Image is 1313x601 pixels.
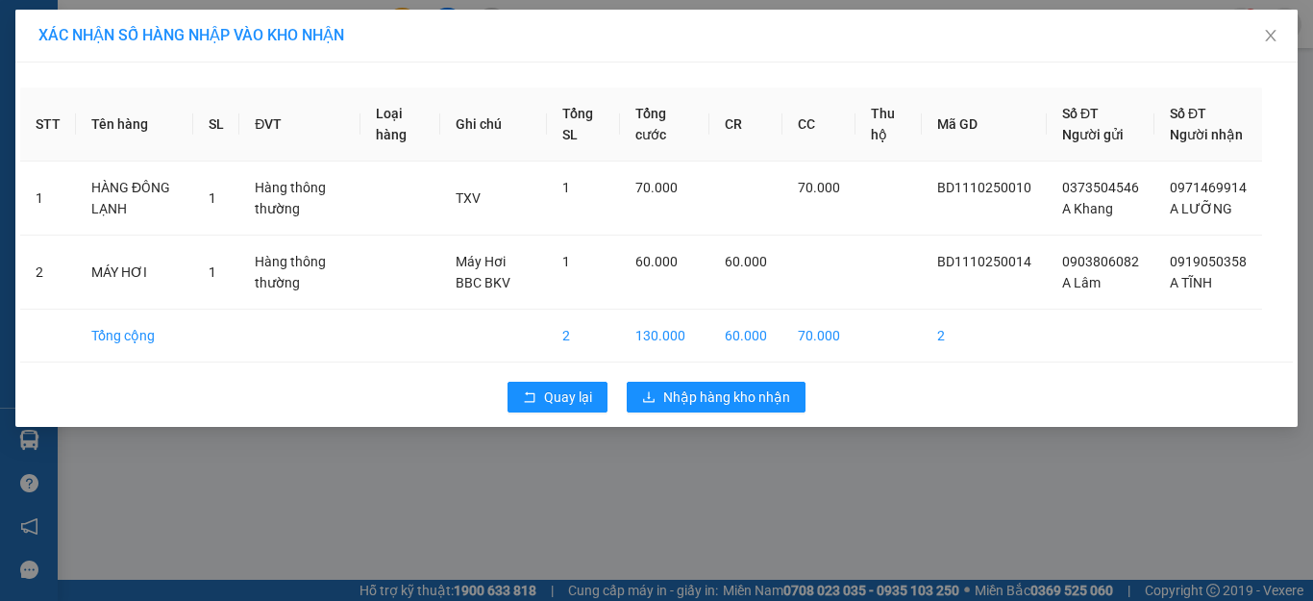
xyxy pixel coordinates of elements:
th: SL [193,88,239,162]
span: 0971469914 [1170,180,1247,195]
th: Tên hàng [76,88,193,162]
td: Hàng thông thường [239,162,360,236]
span: 1 [209,190,216,206]
th: Mã GD [922,88,1047,162]
span: 0903806082 [1062,254,1139,269]
span: A Lâm [1062,275,1101,290]
th: STT [20,88,76,162]
span: rollback [523,390,536,406]
span: A TĨNH [1170,275,1212,290]
span: Quay lại [544,387,592,408]
span: TXV [456,190,481,206]
td: Hàng thông thường [239,236,360,310]
th: Tổng SL [547,88,620,162]
span: A Khang [1062,201,1113,216]
td: 60.000 [709,310,782,363]
span: close [1263,28,1278,43]
button: downloadNhập hàng kho nhận [627,382,805,413]
span: 70.000 [798,180,840,195]
span: 1 [562,254,570,269]
span: BD1110250014 [937,254,1031,269]
span: BD1110250010 [937,180,1031,195]
button: Close [1244,10,1298,63]
td: HÀNG ĐÔNG LẠNH [76,162,193,236]
span: 0919050358 [1170,254,1247,269]
span: 0373504546 [1062,180,1139,195]
span: Số ĐT [1170,106,1206,121]
span: download [642,390,656,406]
span: 1 [562,180,570,195]
th: CR [709,88,782,162]
th: CC [782,88,855,162]
th: Loại hàng [360,88,440,162]
td: 2 [922,310,1047,363]
span: XÁC NHẬN SỐ HÀNG NHẬP VÀO KHO NHẬN [38,26,344,44]
td: 130.000 [620,310,709,363]
th: Thu hộ [855,88,922,162]
td: MÁY HƠI [76,236,193,310]
td: 2 [547,310,620,363]
span: Số ĐT [1062,106,1099,121]
th: ĐVT [239,88,360,162]
span: Nhập hàng kho nhận [663,387,790,408]
span: Người nhận [1170,127,1243,142]
span: Người gửi [1062,127,1124,142]
span: 70.000 [635,180,678,195]
th: Ghi chú [440,88,547,162]
span: 60.000 [635,254,678,269]
span: A LƯỠNG [1170,201,1232,216]
span: Máy Hơi BBC BKV [456,254,510,290]
td: 70.000 [782,310,855,363]
td: Tổng cộng [76,310,193,363]
td: 1 [20,162,76,236]
span: 60.000 [725,254,767,269]
span: 1 [209,264,216,280]
td: 2 [20,236,76,310]
button: rollbackQuay lại [508,382,607,413]
th: Tổng cước [620,88,709,162]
